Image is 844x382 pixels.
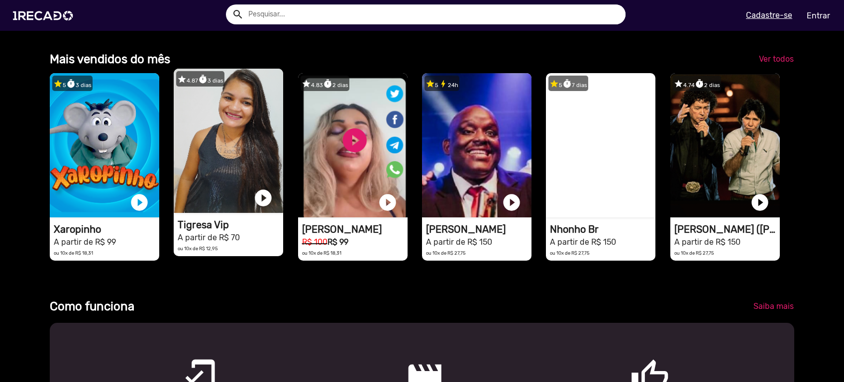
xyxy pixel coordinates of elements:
[759,54,794,64] span: Ver todos
[54,237,116,247] small: A partir de R$ 99
[674,250,714,256] small: ou 10x de R$ 27,75
[129,192,149,212] a: play_circle_filled
[546,73,655,217] video: 1RECADO vídeos dedicados para fãs e empresas
[54,223,159,235] h1: Xaropinho
[626,192,645,212] a: play_circle_filled
[378,192,398,212] a: play_circle_filled
[178,233,240,242] small: A partir de R$ 70
[800,7,837,24] a: Entrar
[241,4,626,24] input: Pesquisar...
[670,73,780,217] video: 1RECADO vídeos dedicados para fãs e empresas
[178,219,283,231] h1: Tigresa Vip
[54,250,93,256] small: ou 10x de R$ 18,31
[745,297,802,315] a: Saiba mais
[232,8,244,20] mat-icon: Example home icon
[630,358,642,370] mat-icon: thumb_up_outlined
[750,192,770,212] a: play_circle_filled
[426,250,466,256] small: ou 10x de R$ 27,75
[302,250,341,256] small: ou 10x de R$ 18,31
[502,192,522,212] a: play_circle_filled
[174,69,283,213] video: 1RECADO vídeos dedicados para fãs e empresas
[253,188,273,208] a: play_circle_filled
[50,73,159,217] video: 1RECADO vídeos dedicados para fãs e empresas
[178,246,218,251] small: ou 10x de R$ 12,95
[180,358,192,370] mat-icon: mobile_friendly
[228,5,246,22] button: Example home icon
[50,299,134,313] b: Como funciona
[550,223,655,235] h1: Nhonho Br
[298,73,408,217] video: 1RECADO vídeos dedicados para fãs e empresas
[327,237,348,247] b: R$ 99
[302,223,408,235] h1: [PERSON_NAME]
[550,237,616,247] small: A partir de R$ 150
[753,301,794,311] span: Saiba mais
[674,223,780,235] h1: [PERSON_NAME] ([PERSON_NAME] & [PERSON_NAME])
[746,10,792,20] u: Cadastre-se
[550,250,590,256] small: ou 10x de R$ 27,75
[302,237,327,247] small: R$ 100
[426,237,492,247] small: A partir de R$ 150
[674,237,740,247] small: A partir de R$ 150
[50,52,170,66] b: Mais vendidos do mês
[422,73,531,217] video: 1RECADO vídeos dedicados para fãs e empresas
[405,358,417,370] mat-icon: movie
[426,223,531,235] h1: [PERSON_NAME]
